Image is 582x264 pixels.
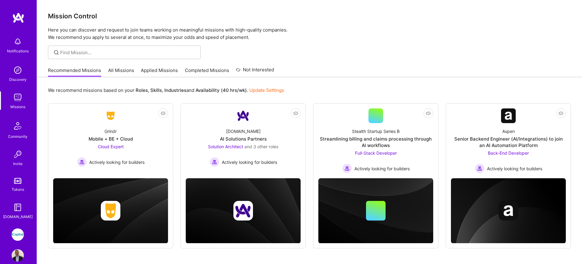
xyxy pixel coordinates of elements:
[10,104,25,110] div: Missions
[451,108,566,173] a: Company LogoAspenSenior Backend Engineer (AI/Integrations) to join an AI Automation PlatformBack-...
[499,201,518,221] img: Company logo
[12,64,24,76] img: discovery
[48,12,571,20] h3: Mission Control
[10,119,25,133] img: Community
[164,87,186,93] b: Industries
[9,76,27,83] div: Discovery
[12,91,24,104] img: teamwork
[12,36,24,48] img: bell
[220,136,267,142] div: AI Solutions Partners
[236,108,251,123] img: Company Logo
[186,108,301,173] a: Company Logo[DOMAIN_NAME]AI Solutions PartnersSolution Architect and 3 other rolesActively lookin...
[501,108,516,123] img: Company Logo
[10,249,25,262] a: User Avatar
[208,144,243,149] span: Solution Architect
[210,157,219,167] img: Actively looking for builders
[475,164,485,173] img: Actively looking for builders
[7,48,29,54] div: Notifications
[3,213,33,220] div: [DOMAIN_NAME]
[226,128,261,134] div: [DOMAIN_NAME]
[12,148,24,160] img: Invite
[354,165,410,172] span: Actively looking for builders
[53,108,168,173] a: Company LogoGrindrMobile + BE + CloudCloud Expert Actively looking for buildersActively looking f...
[502,128,515,134] div: Aspen
[104,128,117,134] div: Grindr
[8,133,27,140] div: Community
[355,150,397,156] span: Full-Stack Developer
[233,201,253,221] img: Company logo
[141,67,178,77] a: Applied Missions
[451,136,566,149] div: Senior Backend Engineer (AI/Integrations) to join an AI Automation Platform
[318,178,433,243] img: cover
[249,87,284,93] a: Update Settings
[222,159,277,165] span: Actively looking for builders
[13,160,23,167] div: Invite
[150,87,162,93] b: Skills
[89,136,133,142] div: Mobile + BE + Cloud
[98,144,124,149] span: Cloud Expert
[53,178,168,243] img: cover
[48,87,284,93] p: We recommend missions based on your , , and .
[161,111,166,116] i: icon EyeClosed
[318,136,433,149] div: Streamlining billing and claims processing through AI workflows
[196,87,247,93] b: Availability (40 hrs/wk)
[293,111,298,116] i: icon EyeClosed
[10,228,25,241] a: iCapital: Building an Alternative Investment Marketplace
[103,110,118,121] img: Company Logo
[48,67,101,77] a: Recommended Missions
[77,157,87,167] img: Actively looking for builders
[342,164,352,173] img: Actively looking for builders
[451,178,566,243] img: cover
[12,201,24,213] img: guide book
[244,144,278,149] span: and 3 other roles
[48,26,571,41] p: Here you can discover and request to join teams working on meaningful missions with high-quality ...
[558,111,563,116] i: icon EyeClosed
[487,165,542,172] span: Actively looking for builders
[136,87,148,93] b: Roles
[186,178,301,243] img: cover
[318,108,433,173] a: Stealth Startup Series BStreamlining billing and claims processing through AI workflowsFull-Stack...
[488,150,529,156] span: Back-End Developer
[53,49,60,56] i: icon SearchGrey
[12,249,24,262] img: User Avatar
[426,111,431,116] i: icon EyeClosed
[60,49,196,56] input: Find Mission...
[108,67,134,77] a: All Missions
[101,201,120,221] img: Company logo
[14,178,21,184] img: tokens
[12,186,24,193] div: Tokens
[12,228,24,241] img: iCapital: Building an Alternative Investment Marketplace
[352,128,400,134] div: Stealth Startup Series B
[185,67,229,77] a: Completed Missions
[236,66,274,77] a: Not Interested
[12,12,24,23] img: logo
[89,159,145,165] span: Actively looking for builders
